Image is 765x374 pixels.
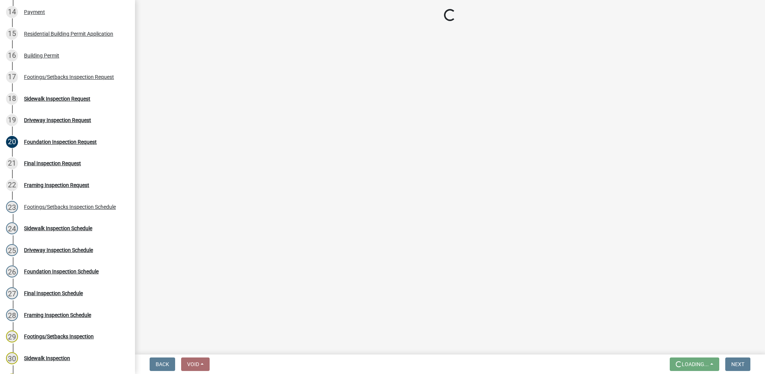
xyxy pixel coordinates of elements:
[6,157,18,169] div: 21
[6,136,18,148] div: 20
[24,96,90,101] div: Sidewalk Inspection Request
[24,139,97,145] div: Foundation Inspection Request
[24,74,114,80] div: Footings/Setbacks Inspection Request
[6,222,18,234] div: 24
[6,71,18,83] div: 17
[181,357,210,371] button: Void
[24,53,59,58] div: Building Permit
[24,204,116,210] div: Footings/Setbacks Inspection Schedule
[725,357,750,371] button: Next
[150,357,175,371] button: Back
[6,352,18,364] div: 30
[24,334,94,339] div: Footings/Setbacks Inspection
[6,309,18,321] div: 28
[24,9,45,15] div: Payment
[682,361,709,367] span: Loading...
[24,356,70,361] div: Sidewalk Inspection
[24,312,91,318] div: Framing Inspection Schedule
[6,93,18,105] div: 18
[6,330,18,342] div: 29
[6,244,18,256] div: 25
[24,31,113,36] div: Residential Building Permit Application
[156,361,169,367] span: Back
[24,247,93,253] div: Driveway Inspection Schedule
[24,161,81,166] div: Final Inspection Request
[6,28,18,40] div: 15
[670,357,719,371] button: Loading...
[6,179,18,191] div: 22
[6,50,18,62] div: 16
[6,201,18,213] div: 23
[24,269,99,274] div: Foundation Inspection Schedule
[187,361,199,367] span: Void
[6,287,18,299] div: 27
[6,6,18,18] div: 14
[24,118,91,123] div: Driveway Inspection Request
[731,361,744,367] span: Next
[24,226,92,231] div: Sidewalk Inspection Schedule
[24,291,83,296] div: Final Inspection Schedule
[6,114,18,126] div: 19
[24,182,89,188] div: Framing Inspection Request
[6,265,18,277] div: 26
